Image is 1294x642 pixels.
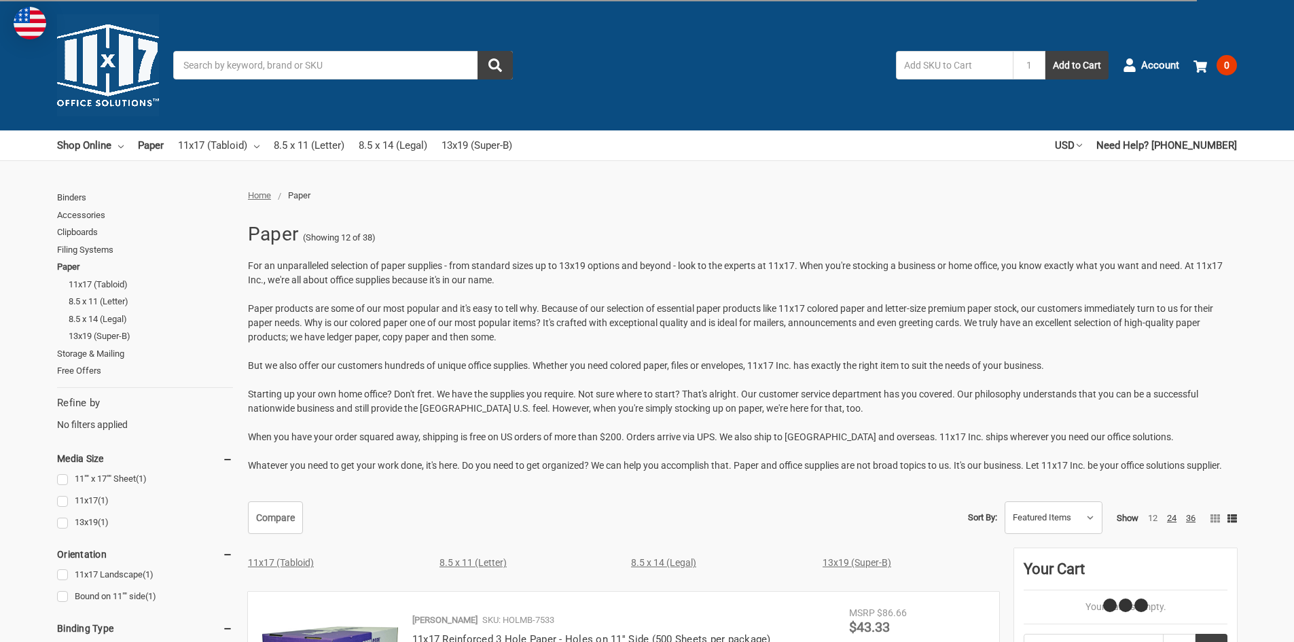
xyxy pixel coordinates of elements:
span: (1) [136,474,147,484]
a: 11x17 (Tabloid) [178,130,259,160]
a: 11x17 [57,492,233,510]
img: duty and tax information for United States [14,7,46,39]
div: No filters applied [57,395,233,432]
a: 24 [1167,513,1176,523]
div: MSRP [849,606,875,620]
a: 8.5 x 14 (Legal) [69,310,233,328]
span: 0 [1217,55,1237,75]
span: (1) [143,569,154,579]
a: 12 [1148,513,1157,523]
a: Shop Online [57,130,124,160]
a: 8.5 x 11 (Letter) [69,293,233,310]
a: Free Offers [57,362,233,380]
a: 8.5 x 14 (Legal) [359,130,427,160]
span: (1) [145,591,156,601]
label: Sort By: [968,507,997,528]
span: Show [1117,513,1138,523]
a: Filing Systems [57,241,233,259]
span: (Showing 12 of 38) [303,231,376,245]
span: (1) [98,495,109,505]
a: Paper [57,258,233,276]
a: 11x17 (Tabloid) [248,557,314,568]
a: Need Help? [PHONE_NUMBER] [1096,130,1237,160]
h5: Orientation [57,546,233,563]
a: Bound on 11"" side [57,588,233,606]
span: $86.66 [877,607,907,618]
a: 11"" x 17"" Sheet [57,470,233,488]
span: Paper [288,190,310,200]
span: $43.33 [849,619,890,635]
span: Account [1141,58,1179,73]
a: Compare [248,501,303,534]
a: USD [1055,130,1082,160]
h5: Refine by [57,395,233,411]
a: 36 [1186,513,1196,523]
a: 8.5 x 11 (Letter) [439,557,507,568]
input: Search by keyword, brand or SKU [173,51,513,79]
a: Home [248,190,271,200]
a: 11x17 (Tabloid) [69,276,233,293]
a: 13x19 (Super-B) [69,327,233,345]
a: 13x19 (Super-B) [823,557,891,568]
a: 13x19 (Super-B) [442,130,512,160]
a: 11x17 Landscape [57,566,233,584]
a: 13x19 [57,514,233,532]
h5: Media Size [57,450,233,467]
span: (1) [98,517,109,527]
div: Your Cart [1024,558,1227,590]
h1: Paper [248,217,298,252]
p: SKU: HOLMB-7533 [482,613,554,627]
a: 0 [1193,48,1237,83]
input: Add SKU to Cart [896,51,1013,79]
a: 8.5 x 11 (Letter) [274,130,344,160]
a: Paper [138,130,164,160]
p: Your Cart Is Empty. [1024,600,1227,614]
button: Add to Cart [1045,51,1109,79]
h5: Binding Type [57,620,233,637]
p: [PERSON_NAME] [412,613,478,627]
a: Storage & Mailing [57,345,233,363]
a: Account [1123,48,1179,83]
a: Accessories [57,207,233,224]
a: Binders [57,189,233,207]
p: For an unparalleled selection of paper supplies - from standard sizes up to 13x19 options and bey... [248,259,1237,473]
a: 8.5 x 14 (Legal) [631,557,696,568]
img: 11x17.com [57,14,159,116]
a: Clipboards [57,224,233,241]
